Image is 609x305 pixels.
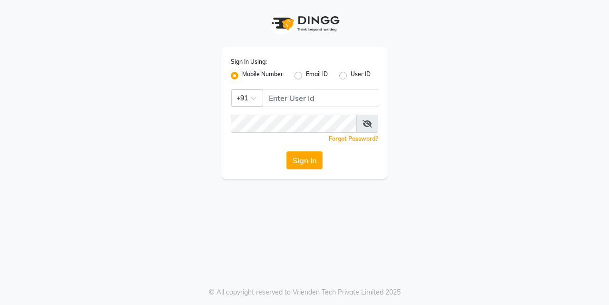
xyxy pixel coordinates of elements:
a: Forgot Password? [329,135,378,142]
label: Sign In Using: [231,58,267,66]
input: Username [263,89,378,107]
img: logo1.svg [266,10,343,38]
label: Mobile Number [242,70,283,81]
label: User ID [351,70,371,81]
label: Email ID [306,70,328,81]
input: Username [231,115,357,133]
button: Sign In [286,151,323,169]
